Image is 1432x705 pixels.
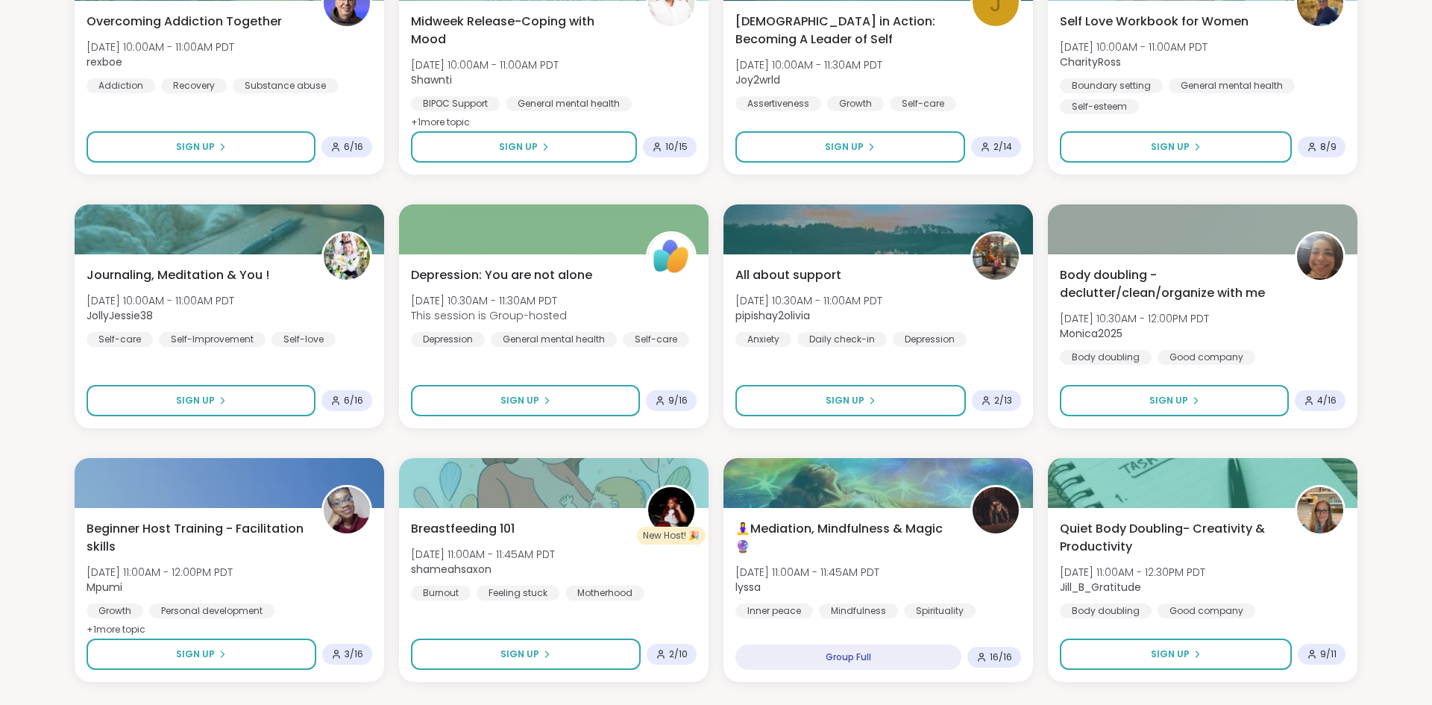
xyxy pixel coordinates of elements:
div: Recovery [161,78,227,93]
span: 2 / 14 [993,141,1012,153]
div: Depression [411,332,485,347]
div: New Host! 🎉 [637,527,706,545]
b: rexboe [87,54,122,69]
img: JollyJessie38 [324,234,370,280]
span: [DATE] 10:30AM - 11:00AM PDT [735,293,882,308]
span: [DEMOGRAPHIC_DATA] in Action: Becoming A Leader of Self [735,13,954,48]
span: Breastfeeding 101 [411,520,515,538]
div: Self-care [890,96,956,111]
button: Sign Up [87,639,316,670]
button: Sign Up [87,131,315,163]
span: Journaling, Meditation & You ! [87,266,269,284]
span: Sign Up [176,140,215,154]
div: Growth [827,96,884,111]
span: Overcoming Addiction Together [87,13,282,31]
span: [DATE] 10:00AM - 11:30AM PDT [735,57,882,72]
button: Sign Up [735,385,966,416]
b: Shawnti [411,72,452,87]
span: [DATE] 11:00AM - 11:45AM PDT [411,547,555,562]
span: [DATE] 11:00AM - 11:45AM PDT [735,565,879,580]
div: Self-care [87,332,153,347]
div: Self-love [271,332,336,347]
div: Personal development [149,604,274,618]
span: 10 / 15 [665,141,688,153]
div: Substance abuse [233,78,338,93]
button: Sign Up [411,639,641,670]
span: [DATE] 11:00AM - 12:00PM PDT [87,565,233,580]
div: General mental health [506,96,632,111]
img: lyssa [973,487,1019,533]
div: Depression [893,332,967,347]
button: Sign Up [87,385,315,416]
div: Anxiety [735,332,791,347]
b: lyssa [735,580,761,595]
span: All about support [735,266,841,284]
span: Beginner Host Training - Facilitation skills [87,520,305,556]
div: Self-Improvement [159,332,266,347]
span: Sign Up [500,394,539,407]
div: Inner peace [735,604,813,618]
div: Burnout [411,586,471,601]
button: Sign Up [411,385,640,416]
img: ShareWell [648,234,694,280]
img: Mpumi [324,487,370,533]
button: Sign Up [411,131,637,163]
span: Sign Up [825,140,864,154]
span: 2 / 13 [994,395,1012,407]
span: 6 / 16 [344,395,363,407]
span: Sign Up [500,648,539,661]
div: Group Full [735,645,961,670]
span: 🧘‍♀️Mediation, Mindfulness & Magic 🔮 [735,520,954,556]
span: Sign Up [826,394,864,407]
div: Spirituality [904,604,976,618]
b: Mpumi [87,580,122,595]
div: Feeling stuck [477,586,559,601]
span: 16 / 16 [990,651,1012,663]
img: pipishay2olivia [973,234,1019,280]
span: [DATE] 10:30AM - 11:30AM PDT [411,293,567,308]
div: Addiction [87,78,155,93]
span: 2 / 10 [669,648,688,660]
div: General mental health [491,332,617,347]
span: Sign Up [499,140,538,154]
span: [DATE] 10:00AM - 11:00AM PDT [411,57,559,72]
span: Depression: You are not alone [411,266,592,284]
span: 6 / 16 [344,141,363,153]
span: Sign Up [176,648,215,661]
div: Daily check-in [797,332,887,347]
span: Midweek Release-Coping with Mood [411,13,629,48]
span: [DATE] 10:00AM - 11:00AM PDT [87,40,234,54]
b: pipishay2olivia [735,308,810,323]
div: Growth [87,604,143,618]
span: This session is Group-hosted [411,308,567,323]
span: 9 / 16 [668,395,688,407]
span: [DATE] 10:00AM - 11:00AM PDT [87,293,234,308]
button: Sign Up [735,131,965,163]
div: BIPOC Support [411,96,500,111]
div: Motherhood [565,586,644,601]
b: Joy2wrld [735,72,780,87]
div: Assertiveness [735,96,821,111]
b: JollyJessie38 [87,308,153,323]
img: shameahsaxon [648,487,694,533]
div: Self-care [623,332,689,347]
b: shameahsaxon [411,562,492,577]
span: 3 / 16 [345,648,363,660]
div: Mindfulness [819,604,898,618]
span: Sign Up [176,394,215,407]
